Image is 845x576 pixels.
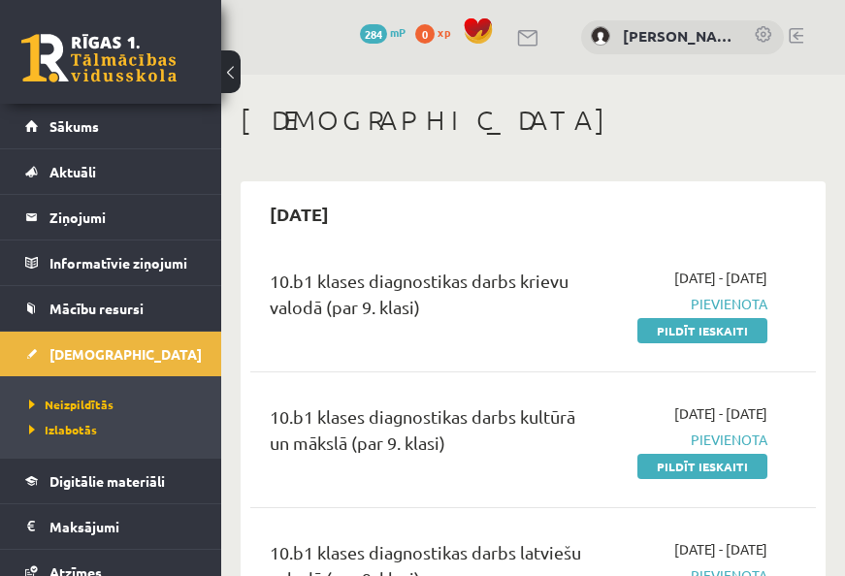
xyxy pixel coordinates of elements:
[270,268,592,330] div: 10.b1 klases diagnostikas darbs krievu valodā (par 9. klasi)
[360,24,406,40] a: 284 mP
[21,34,177,82] a: Rīgas 1. Tālmācības vidusskola
[25,149,197,194] a: Aktuāli
[49,240,197,285] legend: Informatīvie ziņojumi
[49,195,197,240] legend: Ziņojumi
[49,345,202,363] span: [DEMOGRAPHIC_DATA]
[49,504,197,549] legend: Maksājumi
[674,403,767,424] span: [DATE] - [DATE]
[621,430,767,450] span: Pievienota
[621,294,767,314] span: Pievienota
[25,104,197,148] a: Sākums
[674,539,767,560] span: [DATE] - [DATE]
[29,396,202,413] a: Neizpildītās
[637,454,767,479] a: Pildīt ieskaiti
[29,397,114,412] span: Neizpildītās
[49,472,165,490] span: Digitālie materiāli
[29,422,97,437] span: Izlabotās
[390,24,406,40] span: mP
[360,24,387,44] span: 284
[25,240,197,285] a: Informatīvie ziņojumi
[623,25,734,48] a: [PERSON_NAME]
[25,286,197,331] a: Mācību resursi
[637,318,767,343] a: Pildīt ieskaiti
[250,191,348,237] h2: [DATE]
[49,117,99,135] span: Sākums
[241,104,826,137] h1: [DEMOGRAPHIC_DATA]
[674,268,767,288] span: [DATE] - [DATE]
[270,403,592,465] div: 10.b1 klases diagnostikas darbs kultūrā un mākslā (par 9. klasi)
[591,26,610,46] img: Martins Andersons
[49,300,144,317] span: Mācību resursi
[25,195,197,240] a: Ziņojumi
[415,24,460,40] a: 0 xp
[415,24,435,44] span: 0
[438,24,450,40] span: xp
[25,459,197,503] a: Digitālie materiāli
[29,421,202,438] a: Izlabotās
[25,504,197,549] a: Maksājumi
[49,163,96,180] span: Aktuāli
[25,332,197,376] a: [DEMOGRAPHIC_DATA]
